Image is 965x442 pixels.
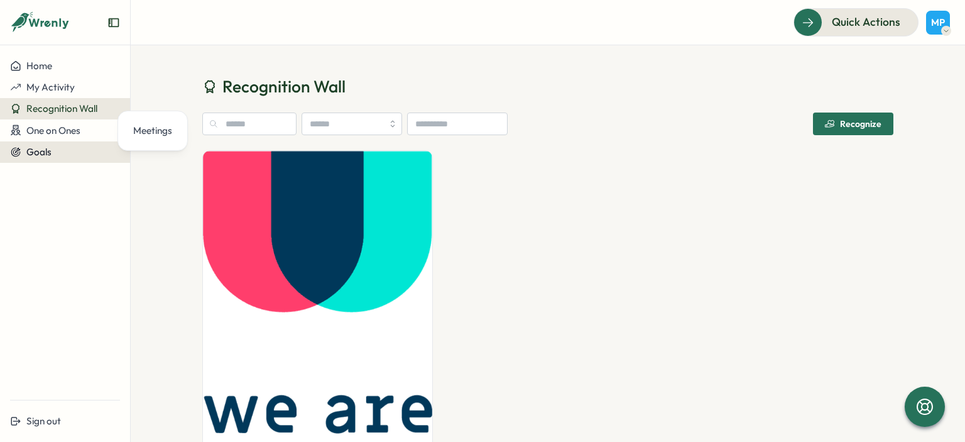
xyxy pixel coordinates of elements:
button: Expand sidebar [107,16,120,29]
a: Meetings [128,119,177,143]
span: Recognition Wall [222,75,346,97]
button: MP [926,11,950,35]
button: Recognize [813,113,893,135]
span: Home [26,60,52,72]
div: Meetings [133,124,172,138]
span: Goals [26,146,52,158]
div: Recognize [825,119,881,129]
button: Quick Actions [793,8,919,36]
span: Quick Actions [832,14,900,30]
span: One on Ones [26,124,80,136]
span: Sign out [26,415,61,427]
span: My Activity [26,81,75,93]
span: Recognition Wall [26,102,97,114]
span: MP [931,17,945,28]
